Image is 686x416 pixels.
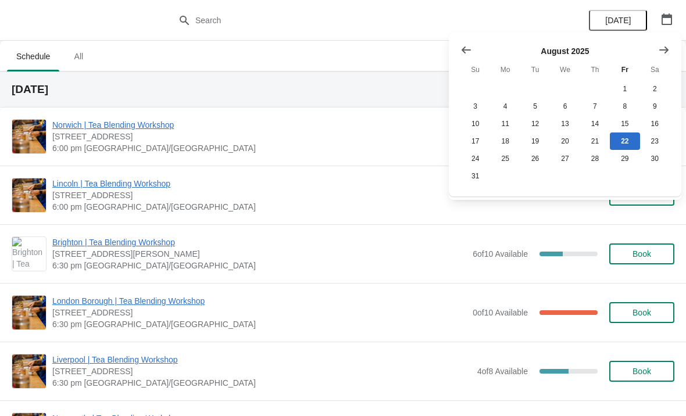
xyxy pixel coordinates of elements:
[520,59,550,80] th: Tuesday
[640,80,670,98] button: Saturday August 2 2025
[580,132,610,150] button: Thursday August 21 2025
[52,354,471,365] span: Liverpool | Tea Blending Workshop
[460,150,490,167] button: Sunday August 24 2025
[550,132,580,150] button: Wednesday August 20 2025
[52,295,467,307] span: London Borough | Tea Blending Workshop
[52,178,462,189] span: Lincoln | Tea Blending Workshop
[490,115,520,132] button: Monday August 11 2025
[653,40,674,60] button: Show next month, September 2025
[490,98,520,115] button: Monday August 4 2025
[520,115,550,132] button: Tuesday August 12 2025
[477,367,528,376] span: 4 of 8 Available
[589,10,647,31] button: [DATE]
[12,354,46,388] img: Liverpool | Tea Blending Workshop | 106 Bold St, Liverpool , L1 4EZ | 6:30 pm Europe/London
[520,132,550,150] button: Tuesday August 19 2025
[473,308,528,317] span: 0 of 10 Available
[610,115,639,132] button: Friday August 15 2025
[610,132,639,150] button: Today Friday August 22 2025
[460,115,490,132] button: Sunday August 10 2025
[610,98,639,115] button: Friday August 8 2025
[456,40,477,60] button: Show previous month, July 2025
[52,189,462,201] span: [STREET_ADDRESS]
[12,237,46,271] img: Brighton | Tea Blending Workshop | 41 Gardner Street, Brighton BN1 1UN | 6:30 pm Europe/London
[460,167,490,185] button: Sunday August 31 2025
[52,377,471,389] span: 6:30 pm [GEOGRAPHIC_DATA]/[GEOGRAPHIC_DATA]
[610,150,639,167] button: Friday August 29 2025
[520,150,550,167] button: Tuesday August 26 2025
[52,236,467,248] span: Brighton | Tea Blending Workshop
[610,80,639,98] button: Friday August 1 2025
[490,150,520,167] button: Monday August 25 2025
[52,131,471,142] span: [STREET_ADDRESS]
[52,260,467,271] span: 6:30 pm [GEOGRAPHIC_DATA]/[GEOGRAPHIC_DATA]
[550,98,580,115] button: Wednesday August 6 2025
[12,120,46,153] img: Norwich | Tea Blending Workshop | 9 Back Of The Inns, Norwich NR2 1PT, UK | 6:00 pm Europe/London
[640,98,670,115] button: Saturday August 9 2025
[550,150,580,167] button: Wednesday August 27 2025
[633,308,651,317] span: Book
[52,201,462,213] span: 6:00 pm [GEOGRAPHIC_DATA]/[GEOGRAPHIC_DATA]
[460,132,490,150] button: Sunday August 17 2025
[52,142,471,154] span: 6:00 pm [GEOGRAPHIC_DATA]/[GEOGRAPHIC_DATA]
[473,249,528,259] span: 6 of 10 Available
[609,302,674,323] button: Book
[195,10,514,31] input: Search
[52,307,467,318] span: [STREET_ADDRESS]
[550,59,580,80] th: Wednesday
[520,98,550,115] button: Tuesday August 5 2025
[52,119,471,131] span: Norwich | Tea Blending Workshop
[610,59,639,80] th: Friday
[640,59,670,80] th: Saturday
[609,243,674,264] button: Book
[12,84,674,95] h2: [DATE]
[633,249,651,259] span: Book
[460,98,490,115] button: Sunday August 3 2025
[12,296,46,329] img: London Borough | Tea Blending Workshop | 7 Park St, London SE1 9AB, UK | 6:30 pm Europe/London
[490,59,520,80] th: Monday
[52,248,467,260] span: [STREET_ADDRESS][PERSON_NAME]
[550,115,580,132] button: Wednesday August 13 2025
[633,367,651,376] span: Book
[580,150,610,167] button: Thursday August 28 2025
[640,132,670,150] button: Saturday August 23 2025
[605,16,631,25] span: [DATE]
[580,59,610,80] th: Thursday
[52,318,467,330] span: 6:30 pm [GEOGRAPHIC_DATA]/[GEOGRAPHIC_DATA]
[12,178,46,212] img: Lincoln | Tea Blending Workshop | 30 Sincil Street, Lincoln, LN5 7ET | 6:00 pm Europe/London
[490,132,520,150] button: Monday August 18 2025
[609,361,674,382] button: Book
[64,46,93,67] span: All
[580,98,610,115] button: Thursday August 7 2025
[640,115,670,132] button: Saturday August 16 2025
[460,59,490,80] th: Sunday
[7,46,59,67] span: Schedule
[52,365,471,377] span: [STREET_ADDRESS]
[580,115,610,132] button: Thursday August 14 2025
[640,150,670,167] button: Saturday August 30 2025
